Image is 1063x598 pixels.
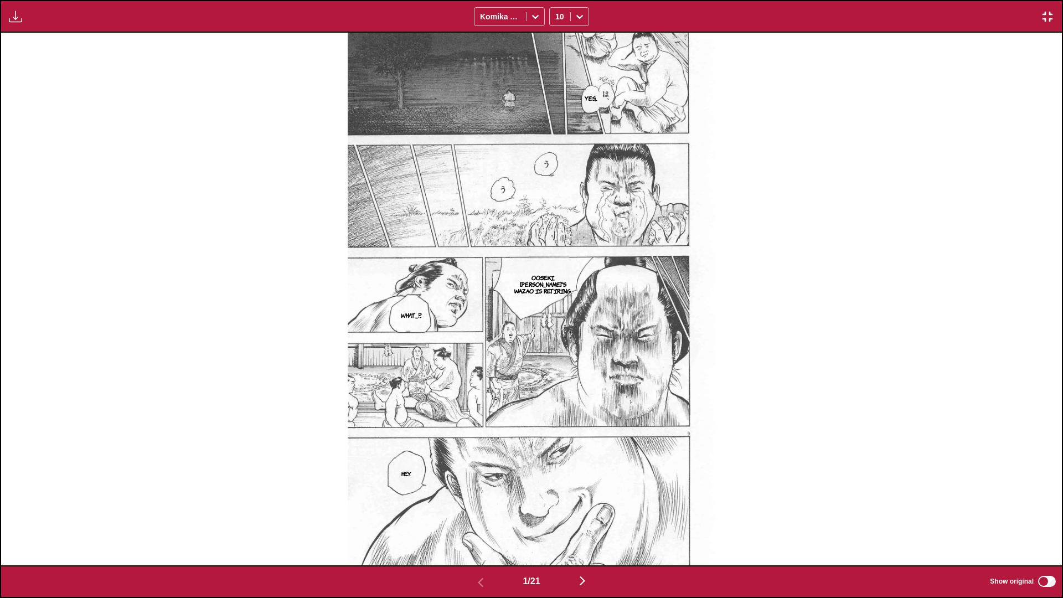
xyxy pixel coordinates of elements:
p: Ooseki, [PERSON_NAME]'s Wazao is retiring. [510,272,577,296]
img: Manga Panel [348,33,716,565]
img: Download translated images [9,10,22,23]
p: What_?. [399,310,424,321]
img: Previous page [474,576,487,589]
span: Show original [990,578,1034,585]
p: Hey. [399,468,413,479]
span: 1 / 21 [523,576,540,586]
input: Show original [1038,576,1056,587]
p: Yes,.. [582,92,600,104]
img: Next page [576,574,589,587]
